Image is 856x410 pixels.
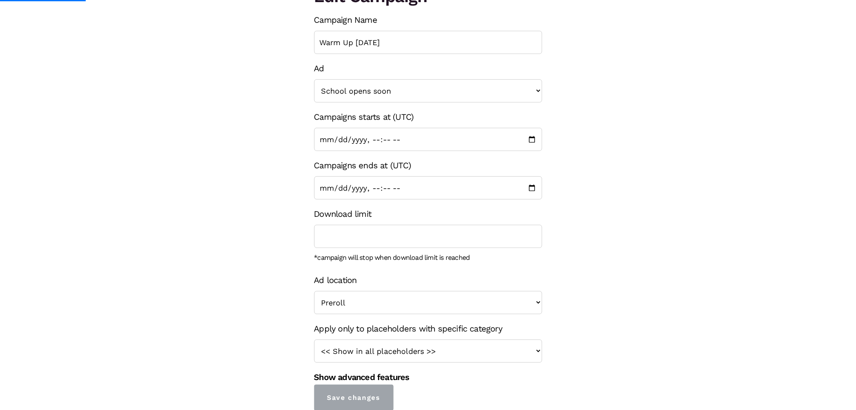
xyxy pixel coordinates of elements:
[314,109,414,124] label: Campaigns starts at (UTC)
[314,206,372,221] label: Download limit
[314,252,542,264] div: *campaign will stop when download limit is reached
[314,61,324,76] label: Ad
[314,372,410,382] a: Show advanced features
[314,272,357,288] label: Ad location
[314,158,411,173] label: Campaigns ends at (UTC)
[314,12,378,27] label: Campaign Name
[314,321,503,336] label: Apply only to placeholders with specific category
